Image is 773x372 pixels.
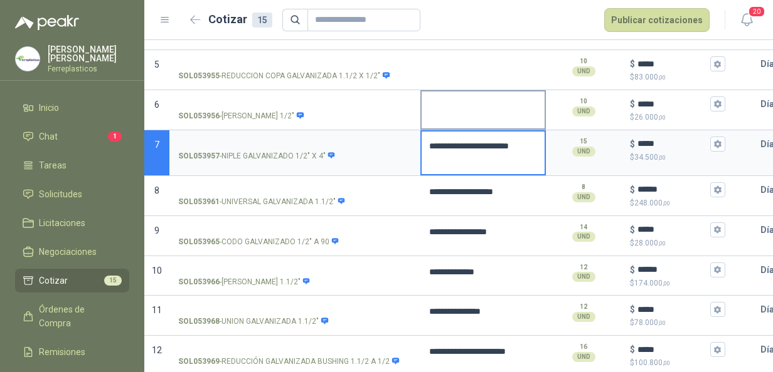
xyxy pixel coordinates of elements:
p: $ [630,183,635,197]
p: - [PERSON_NAME] 1.1/2" [178,276,311,288]
button: $$26.000,00 [710,96,725,111]
span: Solicitudes [39,187,82,201]
input: SOL053957-NIPLE GALVANIZADO 1/2" X 4" [178,140,412,149]
a: Negociaciones [15,240,129,264]
p: - CODO GALVANIZADO 1/2" A 90 [178,236,339,248]
img: Company Logo [16,47,40,71]
input: SOL053968-UNION GALVANIZADA 1.1/2" [178,305,412,314]
input: SOL053956-[PERSON_NAME] 1/2" [178,100,412,109]
span: 15 [104,276,122,286]
span: Negociaciones [39,245,97,259]
a: Chat1 [15,125,129,148]
p: 8 [582,182,585,192]
strong: SOL053965 [178,236,220,248]
strong: SOL053957 [178,150,220,162]
button: $$248.000,00 [710,182,725,197]
input: $$248.000,00 [637,185,708,194]
input: $$83.000,00 [637,59,708,69]
div: UND [572,147,595,157]
p: $ [630,97,635,111]
p: $ [630,71,725,83]
p: $ [630,223,635,237]
span: 6 [154,100,159,110]
span: ,00 [658,74,666,81]
span: Cotizar [39,274,68,287]
div: UND [572,192,595,202]
p: $ [630,57,635,71]
button: $$100.800,00 [710,342,725,357]
h2: Cotizar [208,11,272,28]
div: 15 [252,13,272,28]
p: $ [630,277,725,289]
span: Inicio [39,101,59,115]
span: 12 [152,345,162,355]
span: 248.000 [634,199,670,207]
p: $ [630,343,635,356]
span: ,00 [663,280,670,287]
a: Tareas [15,153,129,177]
input: $$174.000,00 [637,265,708,274]
span: 28.000 [634,239,666,247]
div: UND [572,106,595,116]
div: UND [572,352,595,362]
p: 14 [580,222,587,232]
span: 83.000 [634,73,666,81]
span: 8 [154,185,159,195]
strong: SOL053968 [178,316,220,328]
p: 10 [580,56,587,66]
span: 7 [154,140,159,150]
span: 100.800 [634,358,670,367]
div: UND [572,272,595,282]
button: $$78.000,00 [710,302,725,317]
p: - NIPLE GALVANIZADO 1/2" X 4" [178,150,336,162]
span: 10 [152,266,162,276]
p: $ [630,152,725,163]
p: 16 [580,342,587,352]
p: Ferreplasticos [48,65,129,73]
p: $ [630,302,635,316]
strong: SOL053956 [178,110,220,122]
p: - REDUCCIÓN GALVANIZADA BUSHING 1.1/2 A 1/2 [178,356,400,368]
button: Publicar cotizaciones [604,8,710,32]
p: $ [630,137,635,151]
p: $ [630,197,725,209]
button: $$83.000,00 [710,56,725,71]
button: $$34.500,00 [710,137,725,152]
a: Inicio [15,96,129,120]
input: SOL053965-CODO GALVANIZADO 1/2" A 90 [178,225,412,235]
a: Remisiones [15,340,129,364]
p: [PERSON_NAME] [PERSON_NAME] [48,45,129,63]
strong: SOL053969 [178,356,220,368]
span: Chat [39,130,58,143]
button: 20 [735,9,758,31]
div: UND [572,312,595,322]
input: $$78.000,00 [637,305,708,314]
span: 11 [152,305,162,315]
button: $$28.000,00 [710,222,725,237]
p: 12 [580,302,587,312]
p: - UNION GALVANIZADA 1.1/2" [178,316,329,328]
span: 1 [108,132,122,142]
span: ,00 [663,200,670,207]
input: $$100.800,00 [637,345,708,354]
span: ,00 [663,359,670,366]
span: ,00 [658,319,666,326]
p: 10 [580,96,587,106]
span: ,00 [658,114,666,121]
span: Tareas [39,158,67,172]
strong: SOL053955 [178,70,220,82]
span: ,00 [658,154,666,161]
input: SOL053966-[PERSON_NAME] 1.1/2" [178,266,412,275]
span: 78.000 [634,318,666,327]
p: - UNIVERSAL GALVANIZADA 1.1/2" [178,196,346,208]
p: 12 [580,262,587,272]
p: $ [630,263,635,277]
strong: SOL053966 [178,276,220,288]
p: $ [630,237,725,249]
span: Órdenes de Compra [39,302,117,330]
span: 26.000 [634,113,666,121]
input: SOL053969-REDUCCIÓN GALVANIZADA BUSHING 1.1/2 A 1/2 [178,345,412,354]
p: $ [630,111,725,123]
img: Logo peakr [15,15,79,30]
a: Órdenes de Compra [15,297,129,335]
